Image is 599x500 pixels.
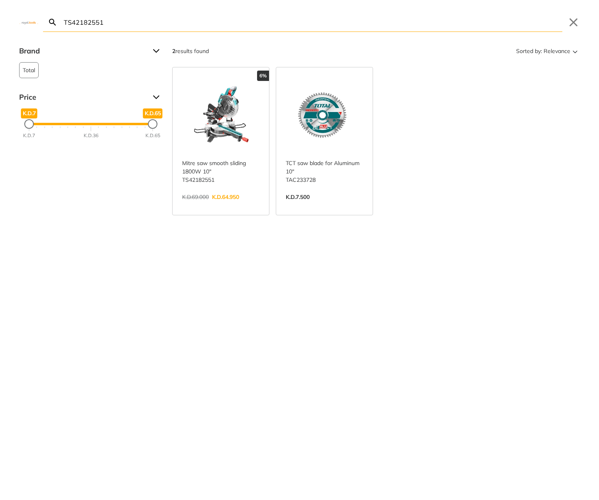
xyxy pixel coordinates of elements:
[544,45,570,57] span: Relevance
[145,132,160,139] div: K.D.65
[515,45,580,57] button: Sorted by:Relevance Sort
[84,132,98,139] div: K.D.36
[19,91,147,104] span: Price
[19,62,39,78] button: Total
[570,46,580,56] svg: Sort
[48,18,57,27] svg: Search
[257,71,269,81] div: 6%
[24,119,34,129] div: Minimum Price
[23,63,35,78] span: Total
[62,13,562,31] input: Search…
[148,119,157,129] div: Maximum Price
[23,132,35,139] div: K.D.7
[19,20,38,24] img: Close
[172,45,209,57] div: results found
[567,16,580,29] button: Close
[19,45,147,57] span: Brand
[172,47,175,55] strong: 2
